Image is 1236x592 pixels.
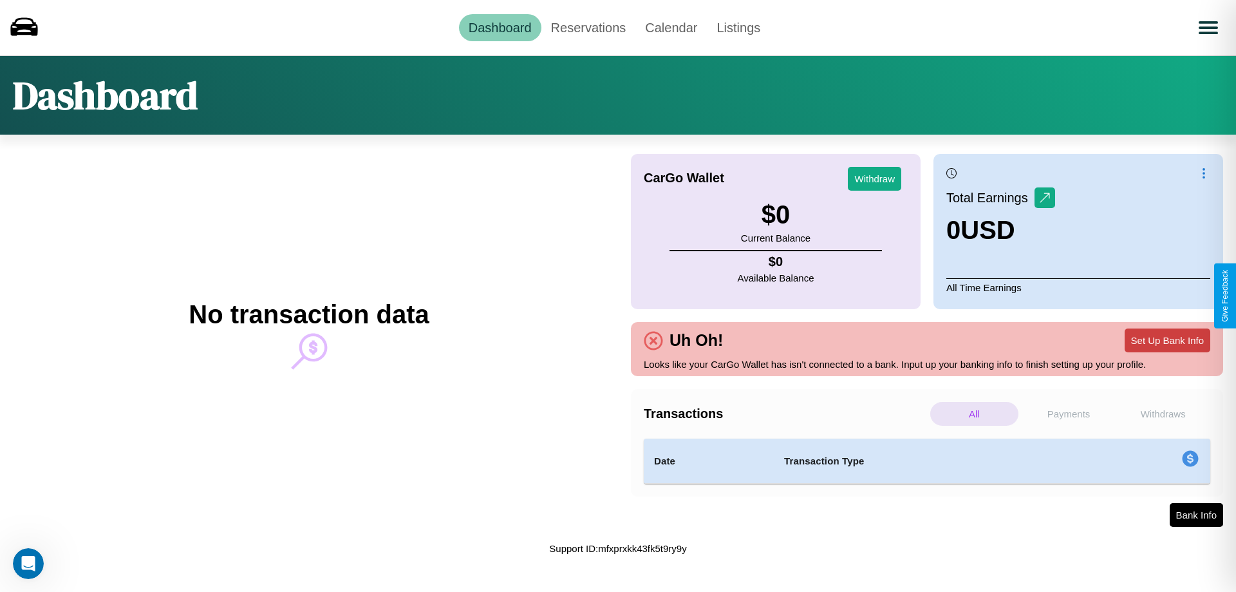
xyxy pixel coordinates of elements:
[707,14,770,41] a: Listings
[741,229,810,247] p: Current Balance
[13,548,44,579] iframe: Intercom live chat
[1190,10,1226,46] button: Open menu
[738,254,814,269] h4: $ 0
[930,402,1018,426] p: All
[1170,503,1223,527] button: Bank Info
[644,171,724,186] h4: CarGo Wallet
[848,167,901,191] button: Withdraw
[635,14,707,41] a: Calendar
[738,269,814,287] p: Available Balance
[784,454,1076,469] h4: Transaction Type
[549,540,686,557] p: Support ID: mfxprxkk43fk5t9ry9y
[663,331,729,350] h4: Uh Oh!
[644,406,927,421] h4: Transactions
[459,14,541,41] a: Dashboard
[13,69,198,122] h1: Dashboard
[1025,402,1113,426] p: Payments
[644,439,1210,484] table: simple table
[946,186,1035,209] p: Total Earnings
[1221,270,1230,322] div: Give Feedback
[946,278,1210,296] p: All Time Earnings
[741,200,810,229] h3: $ 0
[1119,402,1207,426] p: Withdraws
[644,356,1210,373] p: Looks like your CarGo Wallet has isn't connected to a bank. Input up your banking info to finish ...
[1125,329,1210,352] button: Set Up Bank Info
[946,216,1055,245] h3: 0 USD
[189,300,429,329] h2: No transaction data
[654,454,763,469] h4: Date
[541,14,636,41] a: Reservations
